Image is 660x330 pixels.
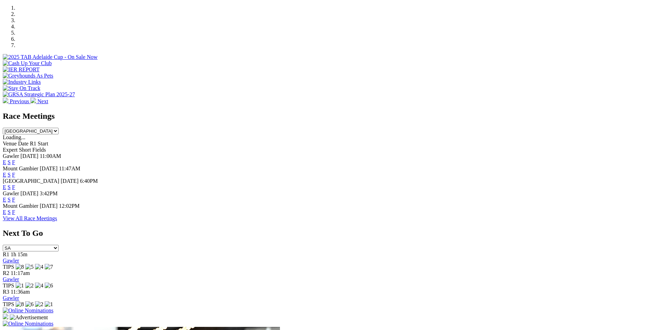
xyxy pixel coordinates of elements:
[35,301,43,307] img: 2
[3,112,657,121] h2: Race Meetings
[3,178,59,184] span: [GEOGRAPHIC_DATA]
[11,270,30,276] span: 11:17am
[20,190,38,196] span: [DATE]
[3,203,38,209] span: Mount Gambier
[35,264,43,270] img: 4
[3,85,40,91] img: Stay On Track
[18,141,28,146] span: Date
[3,54,98,60] img: 2025 TAB Adelaide Cup - On Sale Now
[3,276,19,282] a: Gawler
[3,270,9,276] span: R2
[8,184,11,190] a: S
[3,172,6,178] a: E
[3,215,57,221] a: View All Race Meetings
[3,229,657,238] h2: Next To Go
[3,98,8,103] img: chevron-left-pager-white.svg
[30,98,48,104] a: Next
[3,301,14,307] span: TIPS
[8,172,11,178] a: S
[80,178,98,184] span: 6:40PM
[3,66,39,73] img: IER REPORT
[59,203,80,209] span: 12:02PM
[12,197,15,203] a: F
[3,307,53,314] img: Online Nominations
[8,209,11,215] a: S
[12,209,15,215] a: F
[16,283,24,289] img: 1
[40,153,61,159] span: 11:00AM
[8,197,11,203] a: S
[3,153,19,159] span: Gawler
[8,159,11,165] a: S
[40,166,58,171] span: [DATE]
[3,283,14,288] span: TIPS
[3,321,53,327] img: Online Nominations
[3,60,52,66] img: Cash Up Your Club
[20,153,38,159] span: [DATE]
[32,147,46,153] span: Fields
[61,178,79,184] span: [DATE]
[3,289,9,295] span: R3
[30,98,36,103] img: chevron-right-pager-white.svg
[35,283,43,289] img: 4
[16,264,24,270] img: 8
[3,184,6,190] a: E
[3,166,38,171] span: Mount Gambier
[3,314,8,319] img: 15187_Greyhounds_GreysPlayCentral_Resize_SA_WebsiteBanner_300x115_2025.jpg
[3,147,18,153] span: Expert
[25,283,34,289] img: 2
[3,141,17,146] span: Venue
[3,251,9,257] span: R1
[3,258,19,264] a: Gawler
[12,172,15,178] a: F
[3,79,41,85] img: Industry Links
[3,264,14,270] span: TIPS
[45,264,53,270] img: 7
[11,289,30,295] span: 11:36am
[12,184,15,190] a: F
[30,141,48,146] span: R1 Start
[10,314,48,321] img: Advertisement
[3,73,53,79] img: Greyhounds As Pets
[37,98,48,104] span: Next
[3,134,25,140] span: Loading...
[40,203,58,209] span: [DATE]
[3,197,6,203] a: E
[45,283,53,289] img: 6
[59,166,80,171] span: 11:47AM
[3,98,30,104] a: Previous
[25,264,34,270] img: 5
[3,295,19,301] a: Gawler
[10,98,29,104] span: Previous
[45,301,53,307] img: 1
[16,301,24,307] img: 8
[40,190,58,196] span: 3:42PM
[11,251,27,257] span: 1h 15m
[25,301,34,307] img: 6
[3,209,6,215] a: E
[19,147,31,153] span: Short
[3,159,6,165] a: E
[12,159,15,165] a: F
[3,91,75,98] img: GRSA Strategic Plan 2025-27
[3,190,19,196] span: Gawler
